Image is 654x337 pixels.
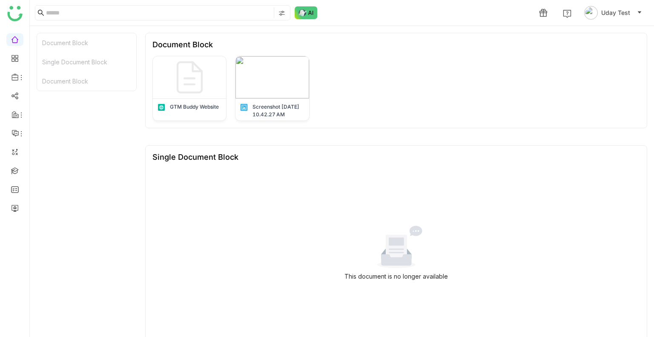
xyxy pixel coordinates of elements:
[169,56,211,98] img: default-img.svg
[152,153,238,161] div: Single Document Block
[582,6,644,20] button: Uday Test
[344,272,448,281] div: This document is no longer available
[240,103,248,112] img: png.svg
[170,103,219,111] div: GTM Buddy Website
[157,103,166,112] img: article.svg
[235,56,309,98] img: 6858f8b3594932469e840d5a
[252,103,304,118] div: Screenshot [DATE] 10.42.27 AM
[152,40,213,49] div: Document Block
[278,10,285,17] img: search-type.svg
[7,6,23,21] img: logo
[37,33,136,52] div: Document Block
[601,8,630,17] span: Uday Test
[37,72,136,91] div: Document Block
[584,6,598,20] img: avatar
[37,52,136,72] div: Single Document Block
[295,6,318,19] img: ask-buddy-normal.svg
[563,9,571,18] img: help.svg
